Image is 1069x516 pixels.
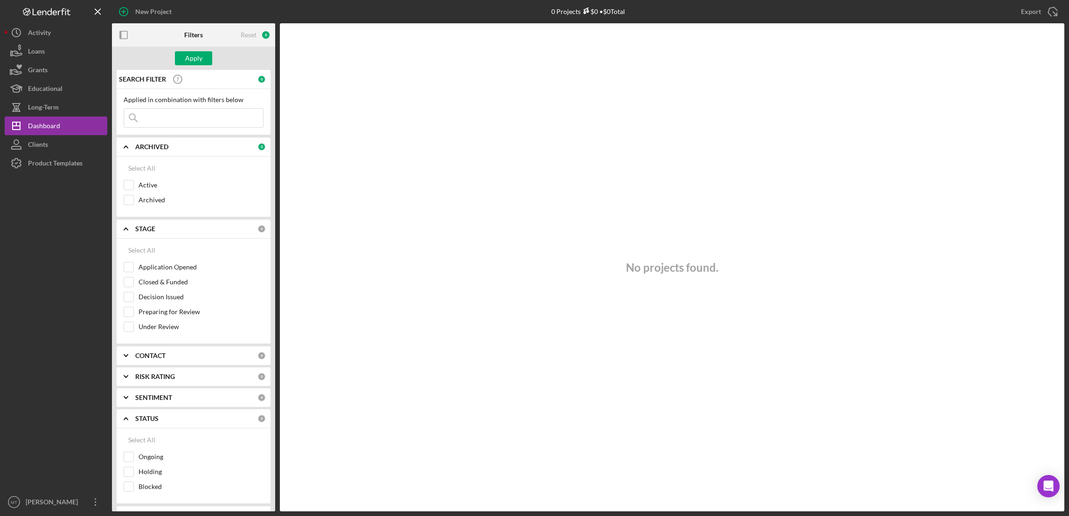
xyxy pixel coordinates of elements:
div: Activity [28,23,51,44]
div: Clients [28,135,48,156]
label: Blocked [139,482,264,491]
button: Clients [5,135,107,154]
button: Long-Term [5,98,107,117]
label: Under Review [139,322,264,331]
b: CONTACT [135,352,166,359]
div: Select All [128,431,155,449]
div: 0 [257,225,266,233]
b: STATUS [135,415,159,422]
label: Closed & Funded [139,277,264,287]
div: Product Templates [28,154,83,175]
b: SEARCH FILTER [119,76,166,83]
div: 0 [257,351,266,360]
label: Active [139,180,264,190]
div: 0 [257,143,266,151]
label: Preparing for Review [139,307,264,316]
div: 0 [257,414,266,423]
div: Loans [28,42,45,63]
button: Apply [175,51,212,65]
div: 0 [257,393,266,402]
button: Dashboard [5,117,107,135]
button: Grants [5,61,107,79]
b: Filters [184,31,203,39]
label: Holding [139,467,264,476]
div: 0 [257,75,266,83]
button: Activity [5,23,107,42]
h3: No projects found. [626,261,718,274]
button: Loans [5,42,107,61]
button: Select All [124,241,160,260]
div: Applied in combination with filters below [124,96,264,103]
button: Select All [124,431,160,449]
b: SENTIMENT [135,394,172,401]
div: Dashboard [28,117,60,138]
div: Educational [28,79,62,100]
div: Long-Term [28,98,59,119]
b: RISK RATING [135,373,175,380]
button: MT[PERSON_NAME] [5,493,107,511]
label: Decision Issued [139,292,264,302]
div: Open Intercom Messenger [1037,475,1060,497]
button: Educational [5,79,107,98]
div: [PERSON_NAME] [23,493,84,514]
button: Select All [124,159,160,178]
button: Product Templates [5,154,107,172]
b: ARCHIVED [135,143,168,151]
label: Application Opened [139,262,264,272]
div: Select All [128,241,155,260]
b: STAGE [135,225,155,233]
div: Select All [128,159,155,178]
div: Grants [28,61,48,82]
div: 0 Projects • $0 Total [551,7,625,15]
div: 0 [257,372,266,381]
div: New Project [135,2,172,21]
button: Export [1012,2,1064,21]
button: New Project [112,2,181,21]
label: Archived [139,195,264,205]
div: $0 [581,7,598,15]
div: Export [1021,2,1041,21]
div: Reset [241,31,257,39]
div: 0 [261,30,271,40]
label: Ongoing [139,452,264,461]
text: MT [11,500,17,505]
div: Apply [185,51,202,65]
